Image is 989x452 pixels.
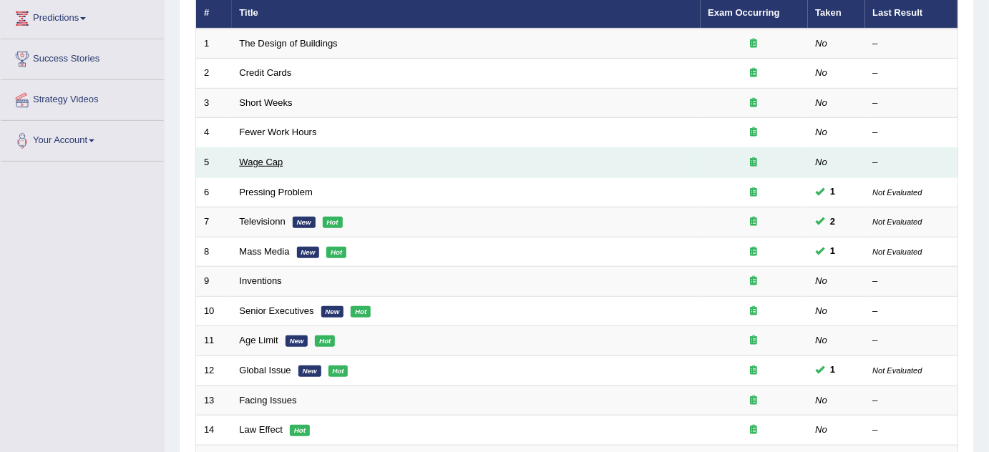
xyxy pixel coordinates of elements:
div: Exam occurring question [708,126,800,139]
em: No [816,67,828,78]
span: You can still take this question [825,215,842,230]
td: 3 [196,88,232,118]
a: Success Stories [1,39,164,75]
div: Exam occurring question [708,67,800,80]
div: – [873,423,950,437]
em: Hot [326,247,346,258]
div: Exam occurring question [708,156,800,169]
em: No [816,335,828,345]
td: 5 [196,148,232,178]
em: New [297,247,320,258]
div: Exam occurring question [708,215,800,229]
div: – [873,97,950,110]
span: You can still take this question [825,244,842,259]
small: Not Evaluated [873,247,922,256]
div: Exam occurring question [708,245,800,259]
em: No [816,395,828,406]
td: 8 [196,237,232,267]
div: – [873,126,950,139]
div: Exam occurring question [708,97,800,110]
em: No [816,157,828,167]
td: 2 [196,59,232,89]
a: Wage Cap [240,157,283,167]
div: – [873,305,950,318]
small: Not Evaluated [873,188,922,197]
div: Exam occurring question [708,364,800,378]
a: Televisionn [240,216,286,227]
div: Exam occurring question [708,37,800,51]
a: Your Account [1,121,164,157]
a: Senior Executives [240,305,314,316]
span: You can still take this question [825,363,842,378]
small: Not Evaluated [873,366,922,375]
small: Not Evaluated [873,217,922,226]
div: – [873,37,950,51]
div: Exam occurring question [708,186,800,200]
td: 14 [196,416,232,446]
em: No [816,127,828,137]
div: Exam occurring question [708,275,800,288]
a: Pressing Problem [240,187,313,197]
span: You can still take this question [825,185,842,200]
em: No [816,38,828,49]
a: The Design of Buildings [240,38,338,49]
div: – [873,394,950,408]
td: 10 [196,296,232,326]
em: Hot [323,217,343,228]
em: Hot [315,335,335,347]
div: Exam occurring question [708,334,800,348]
td: 9 [196,267,232,297]
a: Fewer Work Hours [240,127,317,137]
td: 13 [196,385,232,416]
td: 4 [196,118,232,148]
div: – [873,334,950,348]
td: 6 [196,177,232,207]
div: – [873,67,950,80]
a: Credit Cards [240,67,292,78]
div: – [873,156,950,169]
div: Exam occurring question [708,423,800,437]
em: No [816,305,828,316]
em: No [816,424,828,435]
em: New [298,365,321,377]
td: 1 [196,29,232,59]
td: 11 [196,326,232,356]
em: No [816,275,828,286]
td: 7 [196,207,232,237]
em: Hot [290,425,310,436]
a: Short Weeks [240,97,293,108]
a: Facing Issues [240,395,297,406]
a: Mass Media [240,246,290,257]
a: Age Limit [240,335,278,345]
a: Law Effect [240,424,283,435]
em: No [816,97,828,108]
em: New [293,217,316,228]
a: Inventions [240,275,282,286]
em: New [286,335,308,347]
div: – [873,275,950,288]
em: New [321,306,344,318]
a: Exam Occurring [708,7,780,18]
a: Strategy Videos [1,80,164,116]
em: Hot [328,365,349,377]
div: Exam occurring question [708,305,800,318]
td: 12 [196,355,232,385]
a: Global Issue [240,365,291,375]
em: Hot [351,306,371,318]
div: Exam occurring question [708,394,800,408]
